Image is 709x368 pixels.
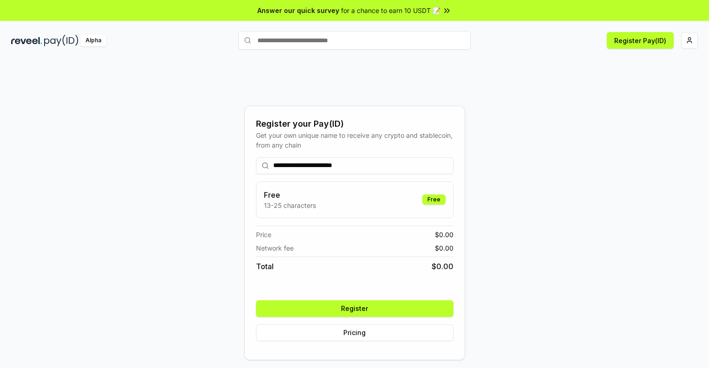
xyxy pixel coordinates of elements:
[435,243,453,253] span: $ 0.00
[80,35,106,46] div: Alpha
[256,324,453,341] button: Pricing
[422,194,446,205] div: Free
[256,300,453,317] button: Register
[264,200,316,210] p: 13-25 characters
[256,243,294,253] span: Network fee
[256,117,453,130] div: Register your Pay(ID)
[607,32,674,49] button: Register Pay(ID)
[257,6,339,15] span: Answer our quick survey
[256,130,453,150] div: Get your own unique name to receive any crypto and stablecoin, from any chain
[264,189,316,200] h3: Free
[432,261,453,272] span: $ 0.00
[341,6,440,15] span: for a chance to earn 10 USDT 📝
[44,35,79,46] img: pay_id
[256,230,271,239] span: Price
[256,261,274,272] span: Total
[435,230,453,239] span: $ 0.00
[11,35,42,46] img: reveel_dark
